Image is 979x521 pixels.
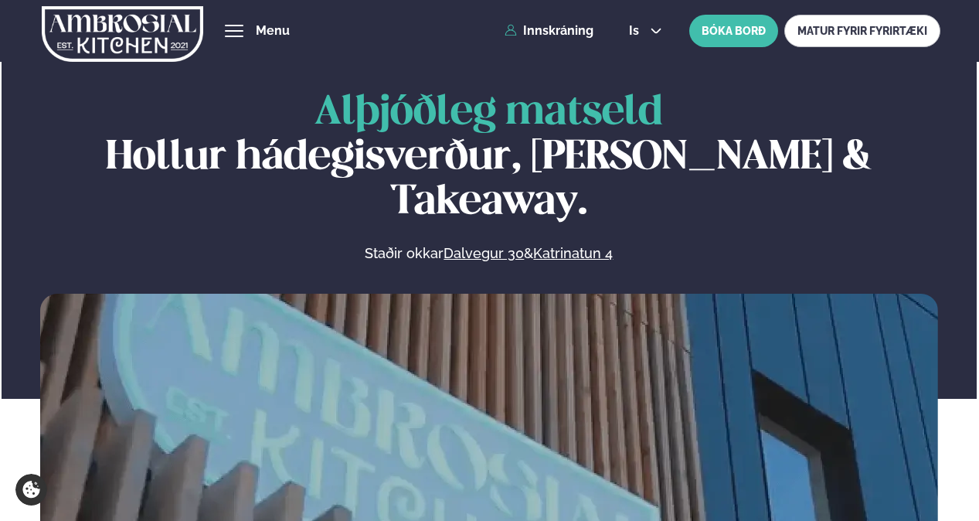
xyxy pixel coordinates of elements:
[617,25,675,37] button: is
[197,244,781,263] p: Staðir okkar &
[314,94,663,132] span: Alþjóðleg matseld
[784,15,940,47] a: MATUR FYRIR FYRIRTÆKI
[40,90,939,225] h1: Hollur hádegisverður, [PERSON_NAME] & Takeaway.
[629,25,644,37] span: is
[689,15,778,47] button: BÓKA BORÐ
[15,474,47,506] a: Cookie settings
[505,24,593,38] a: Innskráning
[225,22,243,40] button: hamburger
[42,2,203,66] img: logo
[444,244,524,263] a: Dalvegur 30
[533,244,613,263] a: Katrinatun 4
